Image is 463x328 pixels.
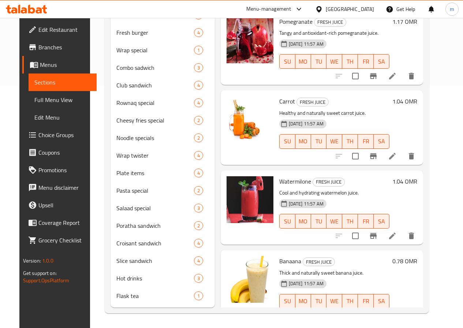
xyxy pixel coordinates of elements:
span: Pasta special [116,186,194,195]
div: Noodle specials2 [111,129,215,147]
button: WE [326,294,342,309]
span: TU [314,136,324,147]
div: [GEOGRAPHIC_DATA] [326,5,374,13]
span: Slice sandwich [116,256,194,265]
span: SU [283,56,292,67]
div: Wrap special1 [111,41,215,59]
span: SA [377,56,387,67]
button: delete [403,307,420,325]
div: Cheesy fries special2 [111,112,215,129]
span: 2 [194,117,203,124]
div: Flask tea [116,291,194,300]
a: Coupons [22,144,97,161]
span: TH [345,296,355,306]
p: Healthy and naturally sweet carrot juice. [279,109,390,118]
div: Combo sadwich [116,63,194,72]
span: 1 [194,293,203,299]
span: FRESH JUICE [314,18,346,26]
button: FR [358,134,374,149]
a: Edit Menu [29,109,97,126]
button: SA [374,134,389,149]
span: SU [283,216,292,227]
button: TH [342,134,358,149]
span: WE [329,216,339,227]
a: Edit menu item [388,152,397,161]
div: Fresh burger4 [111,24,215,41]
span: MO [298,216,308,227]
button: FR [358,294,374,309]
div: Plate items4 [111,164,215,182]
span: Carrot [279,96,295,107]
a: Branches [22,38,97,56]
span: Select to update [348,68,363,84]
span: 4 [194,99,203,106]
div: Noodle specials [116,133,194,142]
span: Rownaq special [116,98,194,107]
h6: 1.04 OMR [392,176,417,186]
div: items [194,81,203,90]
button: SA [374,214,389,229]
button: SU [279,54,295,69]
div: Flask tea1 [111,287,215,305]
button: SU [279,214,295,229]
span: TH [345,136,355,147]
span: Choice Groups [38,131,91,139]
span: 4 [194,82,203,89]
a: Support.OpsPlatform [23,276,70,285]
div: items [194,204,203,212]
button: Branch-specific-item [365,307,382,325]
span: Upsell [38,201,91,210]
span: MO [298,56,308,67]
div: Hot drinks3 [111,269,215,287]
div: Club sandwich4 [111,76,215,94]
div: Slice sandwich4 [111,252,215,269]
span: Grocery Checklist [38,236,91,245]
span: Branches [38,43,91,52]
button: delete [403,227,420,245]
span: MO [298,296,308,306]
span: 2 [194,222,203,229]
button: MO [295,134,311,149]
span: Select to update [348,148,363,164]
button: SU [279,294,295,309]
div: Wrap twister [116,151,194,160]
span: Fresh burger [116,28,194,37]
button: SA [374,294,389,309]
span: FRESH JUICE [303,258,335,266]
div: Club sandwich [116,81,194,90]
div: Croisant sandwich [116,239,194,248]
span: SA [377,296,387,306]
a: Choice Groups [22,126,97,144]
span: Select to update [348,228,363,244]
div: Combo sadwich3 [111,59,215,76]
div: Wrap twister4 [111,147,215,164]
div: Salaad special3 [111,199,215,217]
span: 2 [194,135,203,142]
span: 2 [194,187,203,194]
span: Banaana [279,256,301,267]
span: Get support on: [23,268,57,278]
span: FRESH JUICE [297,98,328,106]
div: items [194,256,203,265]
div: FRESH JUICE [296,98,329,106]
button: MO [295,54,311,69]
button: WE [326,54,342,69]
span: 3 [194,64,203,71]
span: Poratha sandwich [116,221,194,230]
button: FR [358,54,374,69]
span: FR [361,216,371,227]
span: Plate items [116,169,194,177]
a: Upsell [22,196,97,214]
span: 4 [194,29,203,36]
span: Sections [34,78,91,87]
span: SA [377,136,387,147]
button: TH [342,214,358,229]
div: Salaad special [116,204,194,212]
span: Coverage Report [38,218,91,227]
a: Edit Restaurant [22,21,97,38]
span: TU [314,56,324,67]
